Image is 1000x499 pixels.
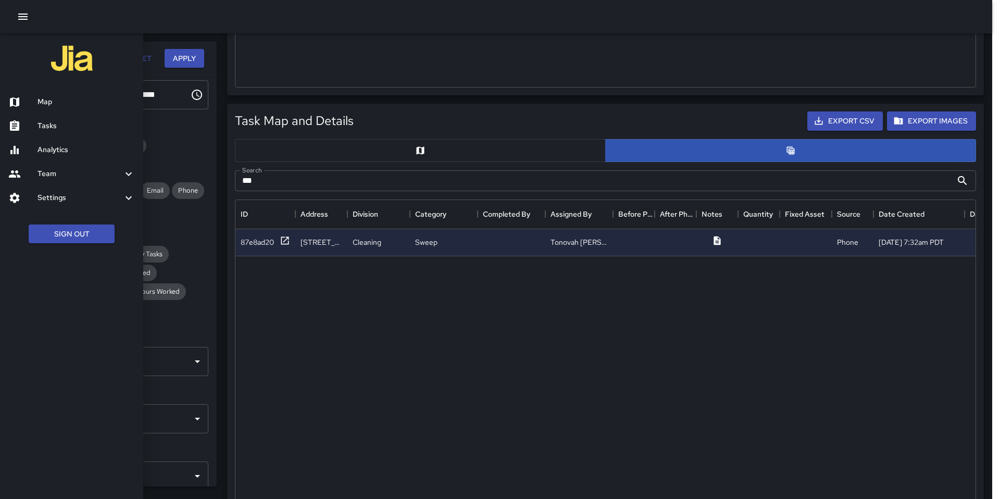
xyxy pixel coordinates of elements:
[37,144,135,156] h6: Analytics
[51,38,93,79] img: jia-logo
[37,192,122,204] h6: Settings
[29,224,115,244] button: Sign Out
[37,168,122,180] h6: Team
[37,120,135,132] h6: Tasks
[37,96,135,108] h6: Map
